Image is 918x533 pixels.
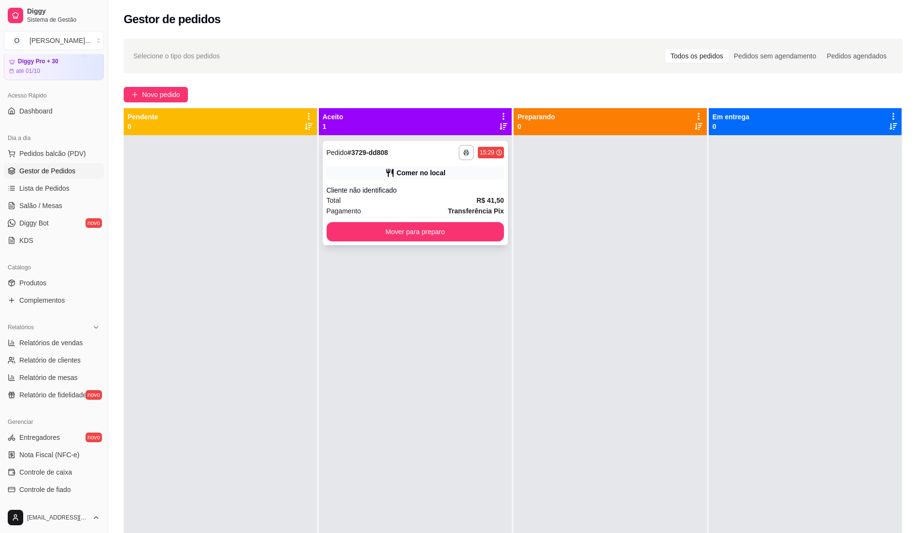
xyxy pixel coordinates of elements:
span: Controle de caixa [19,467,72,477]
div: Cliente não identificado [327,185,504,195]
span: Relatório de fidelidade [19,390,86,400]
strong: # 3729-dd808 [347,149,388,156]
a: Cupons [4,499,104,515]
a: DiggySistema de Gestão [4,4,104,27]
a: Salão / Mesas [4,198,104,213]
div: Acesso Rápido [4,88,104,103]
strong: Transferência Pix [448,207,504,215]
p: 0 [517,122,555,131]
span: Novo pedido [142,89,180,100]
span: Relatórios [8,323,34,331]
p: 0 [713,122,749,131]
span: Salão / Mesas [19,201,62,210]
span: Entregadores [19,433,60,442]
div: Comer no local [397,168,445,178]
button: Pedidos balcão (PDV) [4,146,104,161]
span: Total [327,195,341,206]
span: Relatórios de vendas [19,338,83,348]
p: Preparando [517,112,555,122]
a: Produtos [4,275,104,291]
span: Selecione o tipo dos pedidos [133,51,220,61]
span: KDS [19,236,33,245]
article: até 01/10 [16,67,40,75]
div: Pedidos sem agendamento [729,49,821,63]
span: Pagamento [327,206,361,216]
a: Complementos [4,293,104,308]
span: Relatório de clientes [19,355,81,365]
a: Lista de Pedidos [4,181,104,196]
div: Gerenciar [4,414,104,430]
a: Relatório de mesas [4,370,104,385]
div: Dia a dia [4,130,104,146]
a: Relatórios de vendas [4,335,104,351]
span: Diggy [27,7,100,16]
p: 0 [128,122,158,131]
div: 15:29 [480,149,494,156]
a: Diggy Pro + 30até 01/10 [4,53,104,80]
a: Relatório de fidelidadenovo [4,387,104,403]
div: Pedidos agendados [821,49,892,63]
button: Novo pedido [124,87,188,102]
a: Diggy Botnovo [4,215,104,231]
div: Catálogo [4,260,104,275]
span: Dashboard [19,106,53,116]
span: Nota Fiscal (NFC-e) [19,450,79,460]
span: Controle de fiado [19,485,71,494]
button: Mover para preparo [327,222,504,241]
p: 1 [323,122,344,131]
span: Diggy Bot [19,218,49,228]
span: O [12,36,22,45]
button: Select a team [4,31,104,50]
a: Gestor de Pedidos [4,163,104,179]
strong: R$ 41,50 [476,196,504,204]
span: Gestor de Pedidos [19,166,75,176]
button: [EMAIL_ADDRESS][DOMAIN_NAME] [4,506,104,529]
div: Todos os pedidos [665,49,729,63]
div: [PERSON_NAME] ... [29,36,91,45]
span: Pedido [327,149,348,156]
p: Em entrega [713,112,749,122]
span: Produtos [19,278,46,288]
a: Controle de caixa [4,464,104,480]
a: KDS [4,233,104,248]
span: Relatório de mesas [19,373,78,382]
a: Relatório de clientes [4,352,104,368]
p: Pendente [128,112,158,122]
p: Aceito [323,112,344,122]
a: Controle de fiado [4,482,104,497]
article: Diggy Pro + 30 [18,58,58,65]
span: Pedidos balcão (PDV) [19,149,86,158]
span: Complementos [19,295,65,305]
span: Sistema de Gestão [27,16,100,24]
span: [EMAIL_ADDRESS][DOMAIN_NAME] [27,514,88,521]
span: Lista de Pedidos [19,183,70,193]
a: Nota Fiscal (NFC-e) [4,447,104,463]
a: Dashboard [4,103,104,119]
span: plus [131,91,138,98]
a: Entregadoresnovo [4,430,104,445]
h2: Gestor de pedidos [124,12,221,27]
